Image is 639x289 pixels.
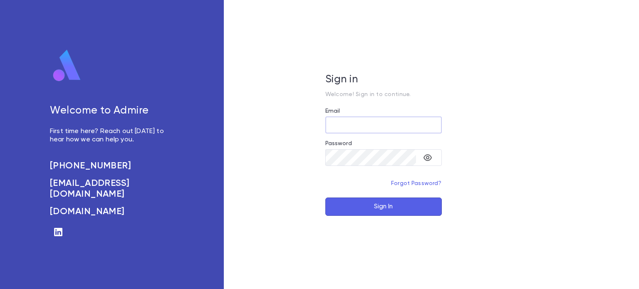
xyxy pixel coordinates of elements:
[50,206,173,217] a: [DOMAIN_NAME]
[50,105,173,117] h5: Welcome to Admire
[325,140,352,147] label: Password
[50,127,173,144] p: First time here? Reach out [DATE] to hear how we can help you.
[419,149,436,166] button: toggle password visibility
[325,74,442,86] h5: Sign in
[325,198,442,216] button: Sign In
[50,178,173,200] a: [EMAIL_ADDRESS][DOMAIN_NAME]
[50,49,84,82] img: logo
[391,180,442,186] a: Forgot Password?
[325,91,442,98] p: Welcome! Sign in to continue.
[325,108,340,114] label: Email
[50,161,173,171] a: [PHONE_NUMBER]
